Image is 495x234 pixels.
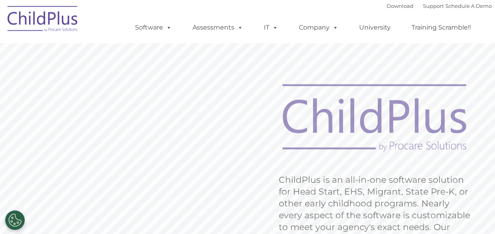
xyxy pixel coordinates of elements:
[5,210,25,230] button: Cookies Settings
[387,3,492,9] font: |
[445,3,492,9] a: Schedule A Demo
[351,20,399,35] a: University
[291,20,346,35] a: Company
[387,3,413,9] a: Download
[404,20,479,35] a: Training Scramble!!
[256,20,286,35] a: IT
[185,20,251,35] a: Assessments
[127,20,180,35] a: Software
[4,0,82,40] img: ChildPlus by Procare Solutions
[423,3,444,9] a: Support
